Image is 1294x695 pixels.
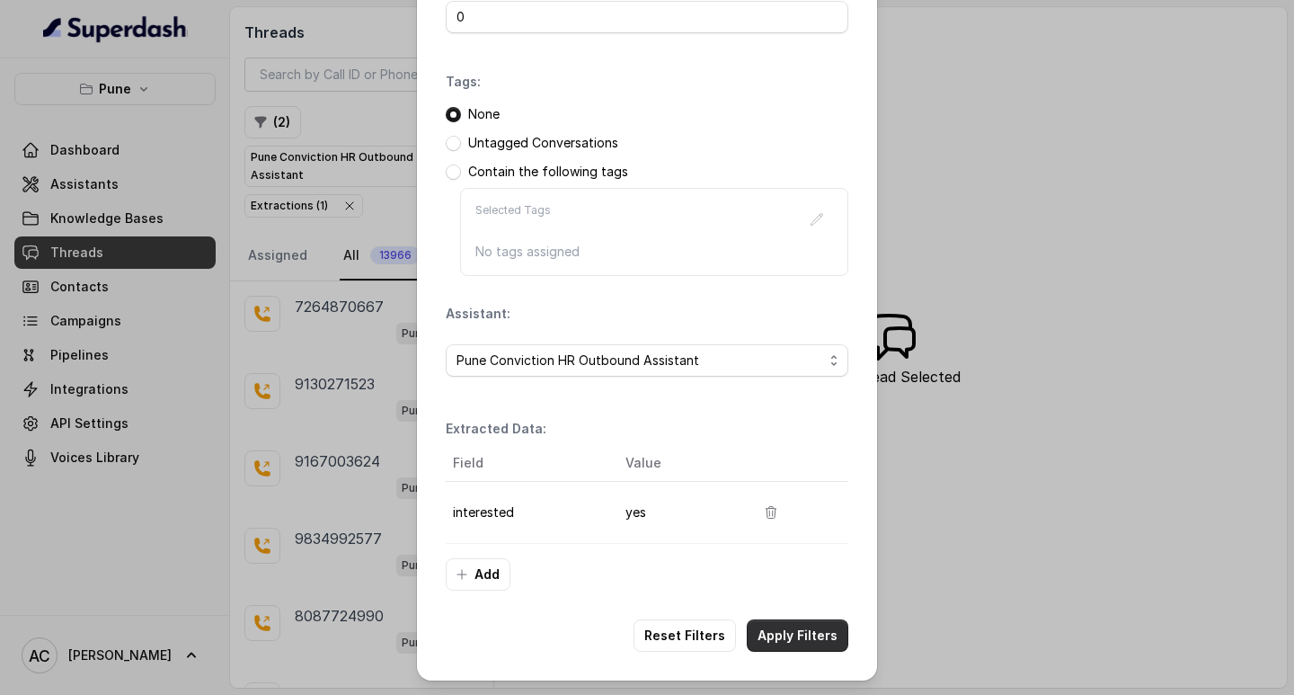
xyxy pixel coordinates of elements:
[611,482,740,544] td: yes
[456,350,823,371] span: Pune Conviction HR Outbound Assistant
[611,445,740,482] th: Value
[747,619,848,652] button: Apply Filters
[634,619,736,652] button: Reset Filters
[446,73,481,91] p: Tags:
[446,445,611,482] th: Field
[468,105,500,123] p: None
[446,344,848,377] button: Pune Conviction HR Outbound Assistant
[475,203,551,236] p: Selected Tags
[446,558,510,591] button: Add
[468,134,618,152] p: Untagged Conversations
[468,163,628,181] p: Contain the following tags
[446,482,611,544] td: interested
[475,243,833,261] p: No tags assigned
[446,305,510,323] p: Assistant:
[446,420,546,438] p: Extracted Data:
